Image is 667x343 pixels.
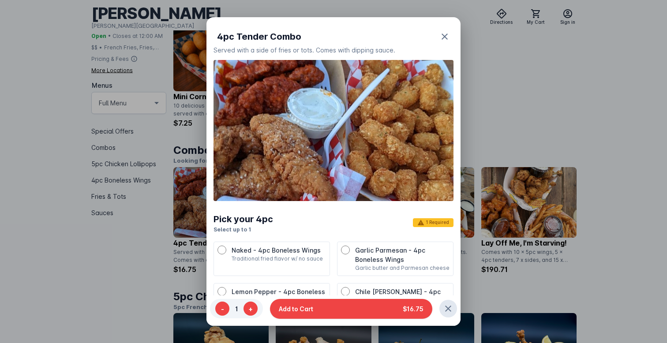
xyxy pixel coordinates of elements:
span: Naked - 4pc Boneless Wings [232,246,321,254]
span: Garlic Parmesan - 4pc Boneless Wings [355,246,425,263]
div: Served with a side of fries or tots. Comes with dipping sauce. [214,45,453,55]
p: Garlic butter and Parmesan cheese [355,264,450,272]
span: Add to Cart [279,304,313,313]
p: Select up to 1 [214,226,273,234]
span: $16.75 [403,304,423,313]
button: Add to Cart$16.75 [270,299,432,319]
span: 1 Required [413,218,453,227]
span: 4pc Tender Combo [217,30,301,43]
span: Chile [PERSON_NAME] - 4pc Boneless Wings [355,288,441,305]
p: Traditional fried flavor w/ no sauce [232,255,326,263]
button: + [244,302,258,316]
span: Lemon Pepper - 4pc Boneless Wings [232,288,325,305]
span: 1 [229,304,244,313]
button: - [215,302,229,316]
img: 41440829-022b-4fe5-b6ea-e8e722d95b5e.jpg [214,60,453,201]
div: Pick your 4pc [214,213,273,226]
